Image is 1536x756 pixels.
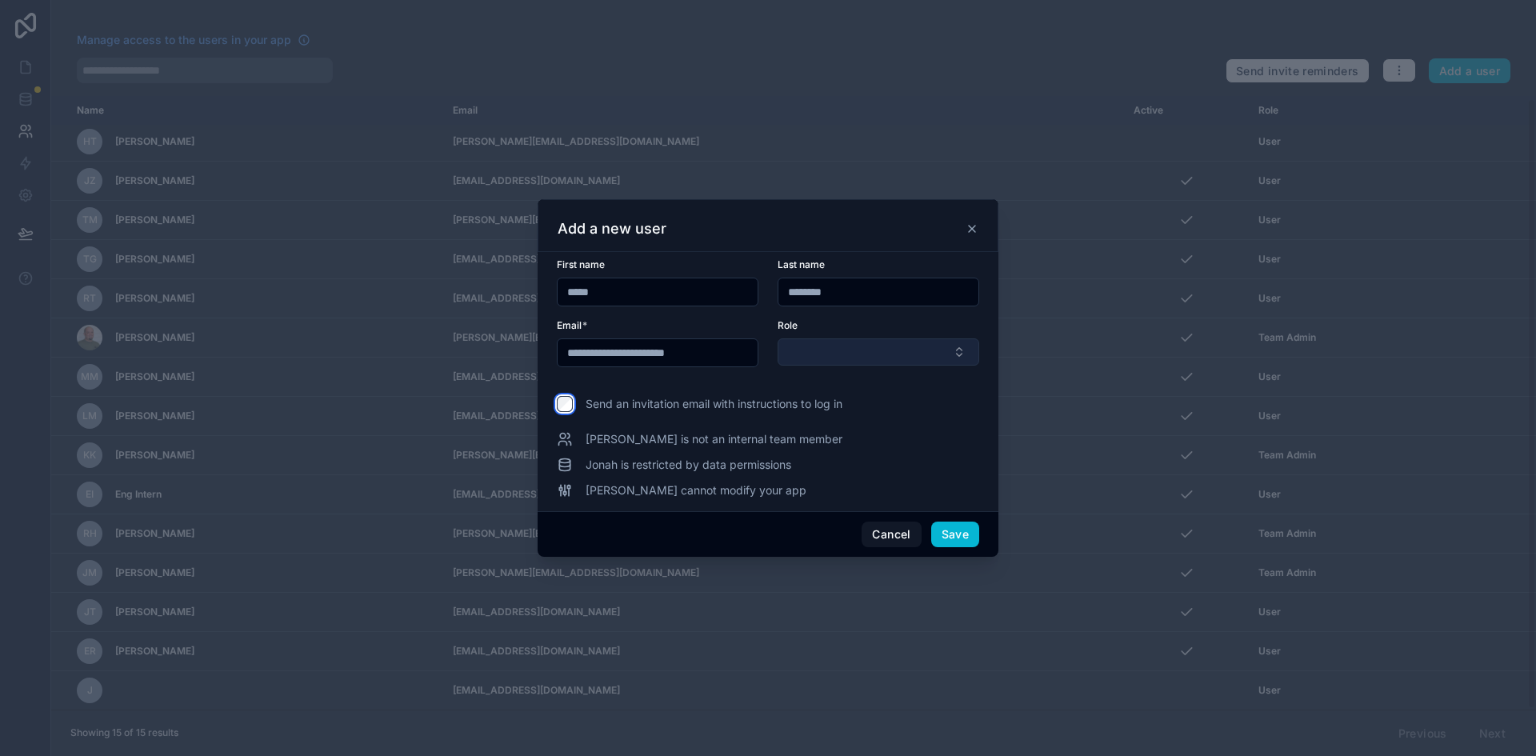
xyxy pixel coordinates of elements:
[931,522,979,547] button: Save
[557,319,582,331] span: Email
[778,319,798,331] span: Role
[586,457,791,473] span: Jonah is restricted by data permissions
[778,258,825,270] span: Last name
[586,396,842,412] span: Send an invitation email with instructions to log in
[557,396,573,412] input: Send an invitation email with instructions to log in
[862,522,921,547] button: Cancel
[586,431,842,447] span: [PERSON_NAME] is not an internal team member
[557,258,605,270] span: First name
[586,482,806,498] span: [PERSON_NAME] cannot modify your app
[778,338,979,366] button: Select Button
[558,219,666,238] h3: Add a new user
